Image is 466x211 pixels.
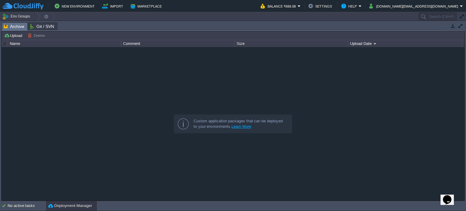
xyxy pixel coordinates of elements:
div: Custom application packages that can be deployed to your environments. [194,118,287,129]
img: CloudJiffy [2,2,43,10]
button: Deployment Manager [48,203,92,209]
button: New Environment [55,2,96,10]
div: No active tasks [8,201,46,211]
button: Marketplace [130,2,164,10]
button: Delete [28,33,47,38]
div: Name [8,40,121,47]
span: Git / SVN [30,23,54,30]
button: Help [341,2,359,10]
div: Upload Date [349,40,461,47]
div: Size [235,40,348,47]
div: Comment [122,40,235,47]
button: [DOMAIN_NAME][EMAIL_ADDRESS][DOMAIN_NAME] [369,2,460,10]
button: Import [102,2,125,10]
button: Env Groups [2,12,32,21]
a: Learn More [231,124,251,129]
button: Upload [4,33,24,38]
iframe: chat widget [441,187,460,205]
span: Archive [4,23,24,30]
button: Balance ₹666.08 [261,2,298,10]
button: Settings [308,2,334,10]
